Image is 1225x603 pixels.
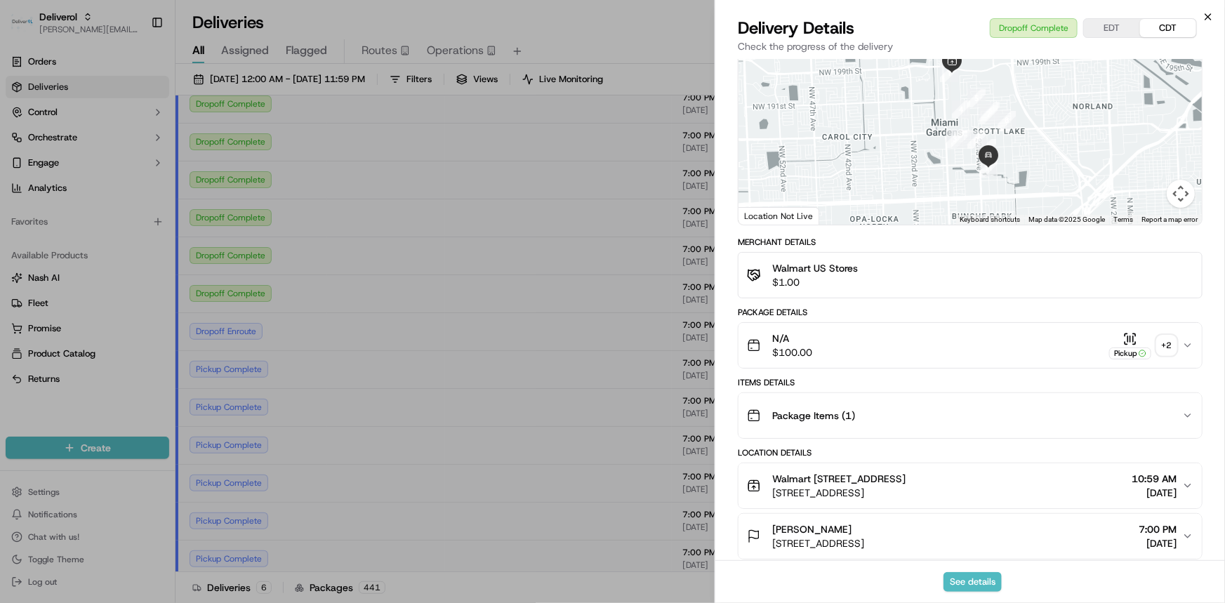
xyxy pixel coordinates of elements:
[14,204,37,227] img: dayle.kruger
[772,486,906,500] span: [STREET_ADDRESS]
[29,134,55,159] img: 1724597045416-56b7ee45-8013-43a0-a6f9-03cb97ddad50
[772,261,858,275] span: Walmart US Stores
[63,148,193,159] div: We're available if you need us!
[44,256,186,267] span: [PERSON_NAME].[PERSON_NAME]
[1157,336,1177,355] div: + 2
[998,111,1016,129] div: 8
[967,131,986,149] div: 9
[140,348,170,359] span: Pylon
[1109,332,1177,359] button: Pickup+2
[738,237,1203,248] div: Merchant Details
[197,256,225,267] span: [DATE]
[738,39,1203,53] p: Check the progress of the delivery
[738,447,1203,458] div: Location Details
[1113,216,1133,223] a: Terms (opens in new tab)
[218,180,256,197] button: See all
[8,308,113,333] a: 📗Knowledge Base
[189,218,194,229] span: •
[951,130,969,148] div: 2
[14,56,256,79] p: Welcome 👋
[940,64,958,82] div: 1
[63,134,230,148] div: Start new chat
[1139,522,1177,536] span: 7:00 PM
[772,409,855,423] span: Package Items ( 1 )
[739,207,819,225] div: Location Not Live
[119,315,130,326] div: 💻
[739,393,1202,438] button: Package Items (1)
[1139,536,1177,550] span: [DATE]
[738,17,854,39] span: Delivery Details
[772,522,852,536] span: [PERSON_NAME]
[1109,332,1151,359] button: Pickup
[99,347,170,359] a: Powered byPylon
[946,130,964,148] div: 3
[739,514,1202,559] button: [PERSON_NAME][STREET_ADDRESS]7:00 PM[DATE]
[952,100,970,119] div: 4
[14,14,42,42] img: Nash
[14,183,94,194] div: Past conversations
[1132,486,1177,500] span: [DATE]
[960,215,1020,225] button: Keyboard shortcuts
[1132,472,1177,486] span: 10:59 AM
[1084,19,1140,37] button: EDT
[1167,180,1195,208] button: Map camera controls
[979,105,998,124] div: 7
[44,218,186,229] span: [PERSON_NAME].[PERSON_NAME]
[14,134,39,159] img: 1736555255976-a54dd68f-1ca7-489b-9aae-adbdc363a1c4
[1140,19,1196,37] button: CDT
[37,91,253,105] input: Got a question? Start typing here...
[772,331,812,345] span: N/A
[772,472,906,486] span: Walmart [STREET_ADDRESS]
[739,323,1202,368] button: N/A$100.00Pickup+2
[742,206,788,225] img: Google
[772,536,864,550] span: [STREET_ADDRESS]
[943,572,1002,592] button: See details
[239,138,256,155] button: Start new chat
[742,206,788,225] a: Open this area in Google Maps (opens a new window)
[189,256,194,267] span: •
[1141,216,1198,223] a: Report a map error
[28,314,107,328] span: Knowledge Base
[978,139,996,157] div: 10
[197,218,225,229] span: [DATE]
[738,377,1203,388] div: Items Details
[1028,216,1105,223] span: Map data ©2025 Google
[981,102,1000,120] div: 6
[14,315,25,326] div: 📗
[967,89,986,107] div: 5
[772,275,858,289] span: $1.00
[979,159,998,177] div: 11
[1109,347,1151,359] div: Pickup
[113,308,231,333] a: 💻API Documentation
[772,345,812,359] span: $100.00
[739,463,1202,508] button: Walmart [STREET_ADDRESS][STREET_ADDRESS]10:59 AM[DATE]
[738,307,1203,318] div: Package Details
[14,242,37,265] img: dayle.kruger
[133,314,225,328] span: API Documentation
